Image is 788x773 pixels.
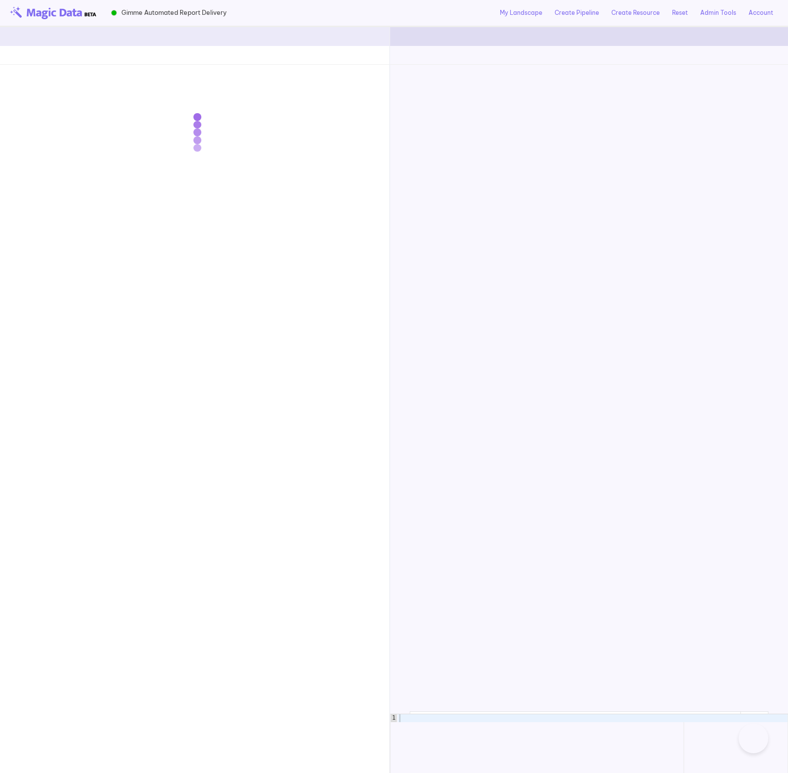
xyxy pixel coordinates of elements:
iframe: Toggle Customer Support [739,724,768,753]
a: My Landscape [500,8,542,17]
span: Gimme Automated Report Delivery [121,8,226,17]
a: Admin Tools [700,8,736,17]
a: Reset [672,8,688,17]
div: 1 [390,714,397,722]
img: beta-logo.png [10,6,96,19]
a: Account [749,8,773,17]
a: Create Resource [611,8,660,17]
a: Create Pipeline [555,8,599,17]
